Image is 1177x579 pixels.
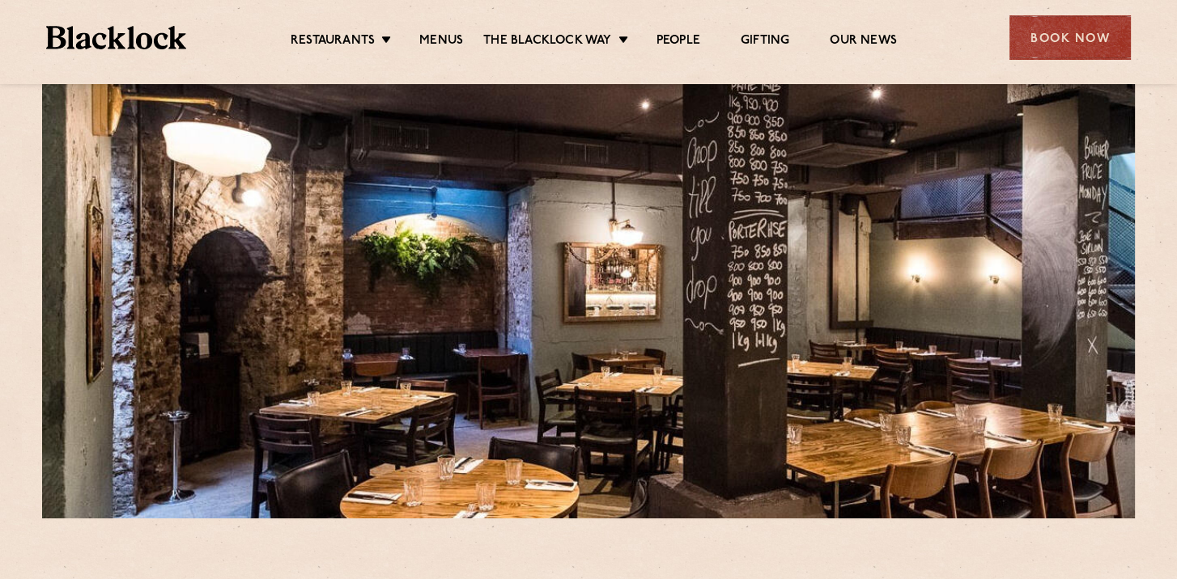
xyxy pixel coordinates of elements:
[291,33,375,51] a: Restaurants
[483,33,611,51] a: The Blacklock Way
[419,33,463,51] a: Menus
[830,33,897,51] a: Our News
[656,33,700,51] a: People
[1009,15,1131,60] div: Book Now
[741,33,789,51] a: Gifting
[46,26,186,49] img: BL_Textured_Logo-footer-cropped.svg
